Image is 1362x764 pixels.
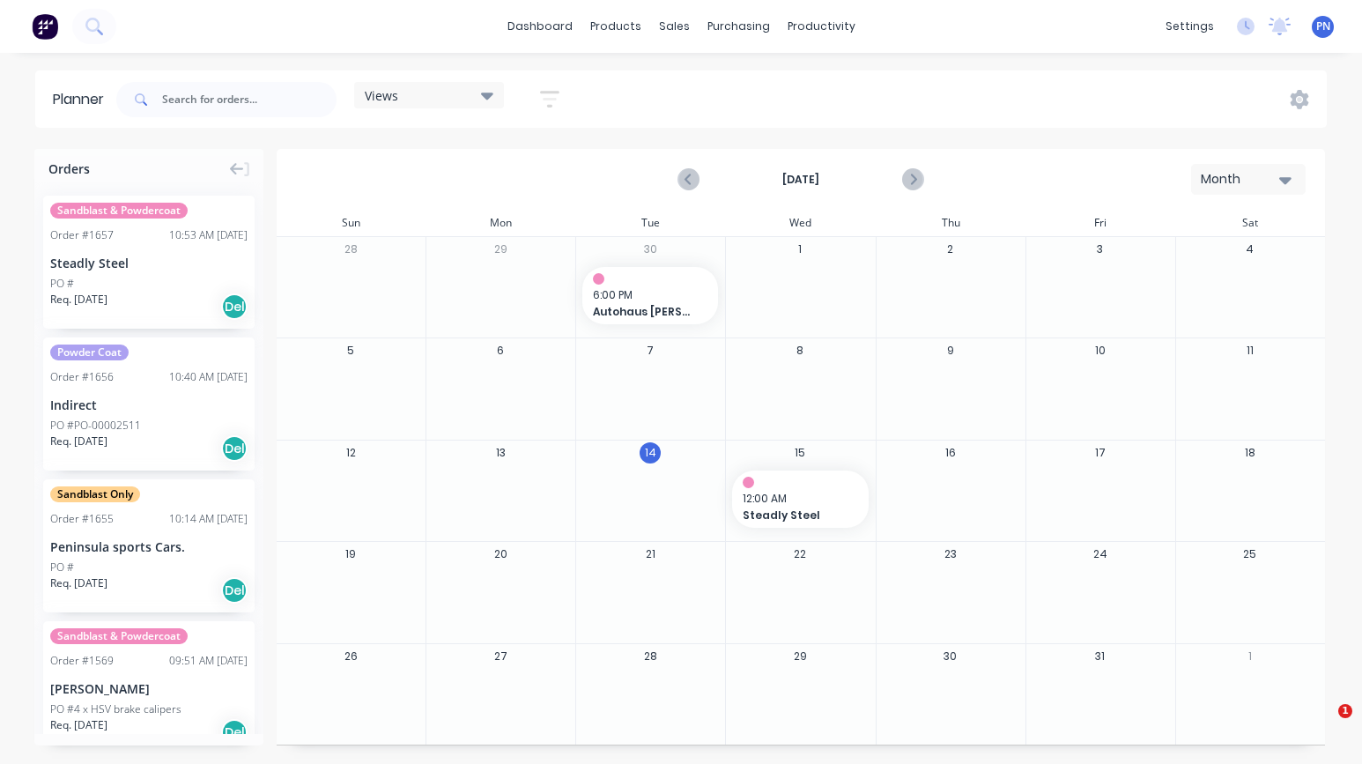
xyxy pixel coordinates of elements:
div: Peninsula sports Cars. [50,538,248,556]
span: Powder Coat [50,345,129,360]
span: Req. [DATE] [50,717,107,733]
span: Sandblast & Powdercoat [50,203,188,219]
button: 17 [1090,442,1111,464]
div: Del [221,435,248,462]
button: 11 [1240,340,1261,361]
button: 30 [940,645,961,666]
div: Order # 1656 [50,369,114,385]
button: 22 [789,544,811,565]
div: 10:14 AM [DATE] [169,511,248,527]
div: PO # [50,560,74,575]
div: Tue [575,210,725,236]
button: 19 [340,544,361,565]
div: sales [650,13,699,40]
span: Orders [48,159,90,178]
div: productivity [779,13,864,40]
button: 8 [789,340,811,361]
div: Order # 1657 [50,227,114,243]
button: 23 [940,544,961,565]
div: Wed [725,210,875,236]
div: Del [221,293,248,320]
button: 15 [789,442,811,464]
span: 1 [1338,704,1352,718]
button: 25 [1240,544,1261,565]
div: Del [221,577,248,604]
div: Month [1201,170,1282,189]
div: products [581,13,650,40]
div: Steadly Steel [50,254,248,272]
button: 26 [340,645,361,666]
span: Req. [DATE] [50,292,107,308]
div: Order # 1569 [50,653,114,669]
div: 09:51 AM [DATE] [169,653,248,669]
button: 9 [940,340,961,361]
img: Factory [32,13,58,40]
div: [PERSON_NAME] [50,679,248,698]
button: 7 [640,340,661,361]
iframe: Intercom live chat [1302,704,1344,746]
div: 10:53 AM [DATE] [169,227,248,243]
strong: [DATE] [713,172,889,188]
div: settings [1157,13,1223,40]
div: Indirect [50,396,248,414]
span: Autohaus [PERSON_NAME] [593,304,696,320]
button: 27 [490,645,511,666]
button: 21 [640,544,661,565]
div: PO # [50,276,74,292]
span: PN [1316,19,1330,34]
input: Search for orders... [162,82,337,117]
div: Planner [53,89,113,110]
button: 14 [640,442,661,464]
button: 30 [640,239,661,260]
div: purchasing [699,13,779,40]
button: 20 [490,544,511,565]
span: Sandblast & Powdercoat [50,628,188,644]
div: Fri [1025,210,1175,236]
button: 31 [1090,645,1111,666]
div: Mon [426,210,575,236]
button: 1 [1240,645,1261,666]
button: 1 [789,239,811,260]
a: dashboard [499,13,581,40]
button: 18 [1240,442,1261,464]
button: 4 [1240,239,1261,260]
button: 16 [940,442,961,464]
div: Order # 1655 [50,511,114,527]
span: 6:00 PM [593,287,700,303]
button: Month [1191,164,1306,195]
button: 28 [340,239,361,260]
div: Sat [1175,210,1325,236]
button: Previous page [679,168,700,190]
span: Sandblast Only [50,486,140,502]
div: PO #4 x HSV brake calipers [50,701,181,717]
span: 12:00 AM [743,491,849,507]
button: 29 [789,645,811,666]
div: 12:00 AMSteadly Steel [732,471,868,528]
span: Req. [DATE] [50,434,107,449]
div: Del [221,719,248,745]
button: Next page [902,168,922,190]
button: 2 [940,239,961,260]
button: 24 [1090,544,1111,565]
button: 13 [490,442,511,464]
span: Steadly Steel [743,508,846,523]
button: 6 [490,340,511,361]
div: Sun [276,210,426,236]
div: PO #PO-00002511 [50,418,141,434]
div: 10:40 AM [DATE] [169,369,248,385]
div: 6:00 PMAutohaus [PERSON_NAME] [582,267,718,324]
button: 28 [640,645,661,666]
button: 5 [340,340,361,361]
button: 12 [340,442,361,464]
button: 10 [1090,340,1111,361]
button: 29 [490,239,511,260]
div: Thu [876,210,1025,236]
span: Req. [DATE] [50,575,107,591]
button: 3 [1090,239,1111,260]
span: Views [365,86,398,105]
